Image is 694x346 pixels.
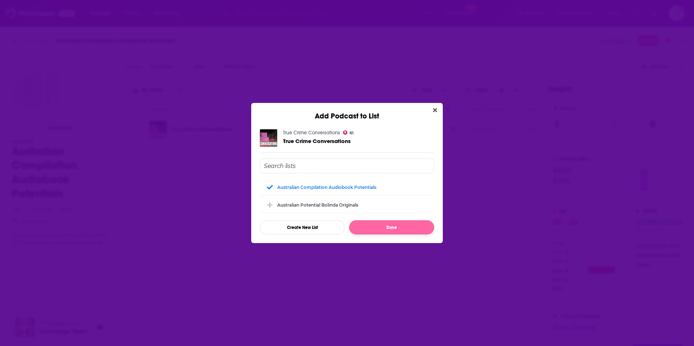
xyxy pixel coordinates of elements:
div: Add Podcast To List [260,159,434,234]
a: True Crime Conversations [283,130,340,136]
div: Australian Potential Bolinda Originals [260,197,434,213]
button: Create New List [260,220,345,234]
span: 81 [350,131,354,135]
img: True Crime Conversations [260,129,277,147]
a: True Crime Conversations [283,138,351,144]
input: Search lists [260,159,434,173]
button: Close [430,106,440,115]
div: Australian Potential Bolinda Originals [277,202,358,208]
button: Done [349,220,434,234]
div: Australian Compilation Audiobook Potentials [260,179,434,195]
div: Australian Compilation Audiobook Potentials [277,185,376,190]
span: True Crime Conversations [283,138,351,144]
div: Add Podcast to List [251,103,443,121]
a: 81 [343,130,354,135]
